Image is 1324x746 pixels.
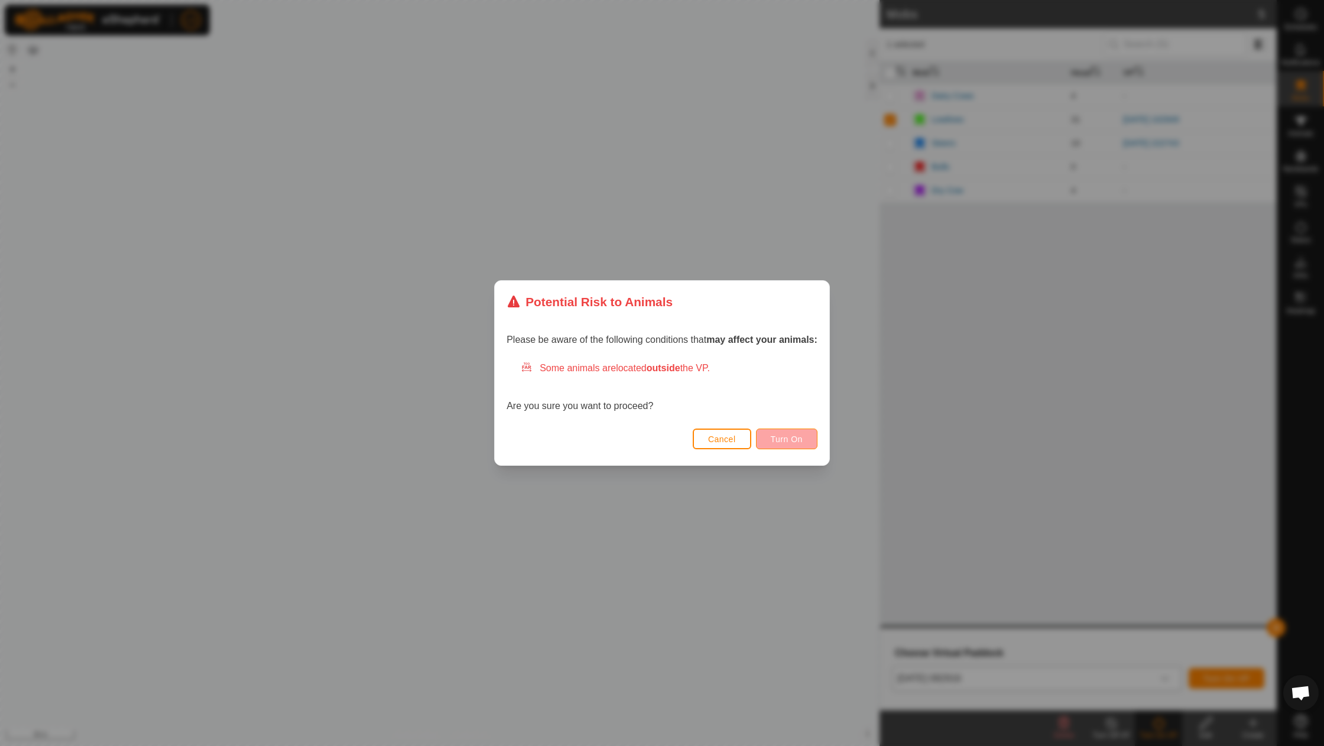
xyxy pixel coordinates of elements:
span: Cancel [708,434,736,444]
strong: outside [647,363,680,373]
span: Please be aware of the following conditions that [507,335,817,345]
div: Potential Risk to Animals [507,293,673,311]
span: located the VP. [616,363,710,373]
div: Some animals are [521,361,817,375]
button: Turn On [756,429,817,449]
div: Open chat [1283,675,1319,711]
span: Turn On [771,434,803,444]
div: Are you sure you want to proceed? [507,361,817,413]
strong: may affect your animals: [706,335,817,345]
button: Cancel [693,429,751,449]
